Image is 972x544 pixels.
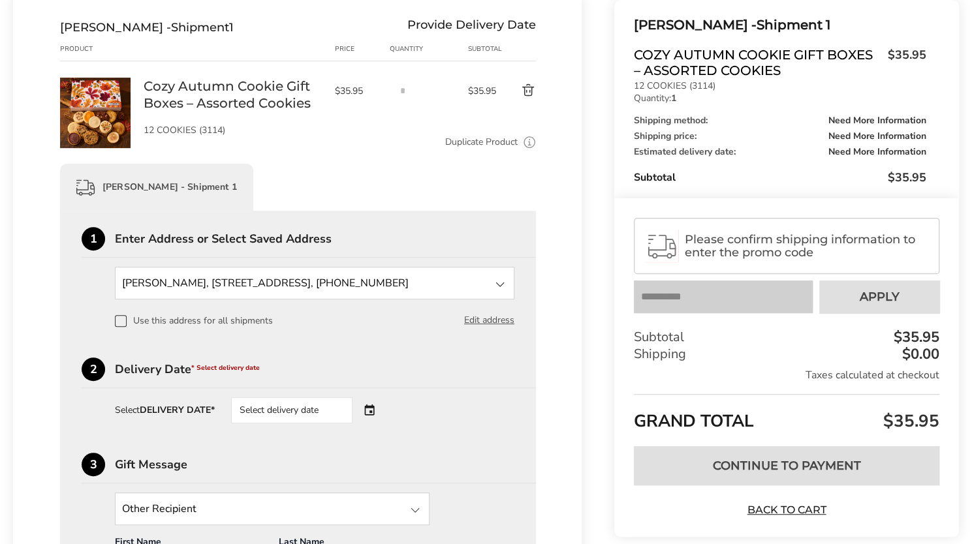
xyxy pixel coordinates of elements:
[634,82,926,91] p: 12 COOKIES (3114)
[634,47,881,78] span: Cozy Autumn Cookie Gift Boxes – Assorted Cookies
[140,404,215,416] strong: DELIVERY DATE*
[819,280,939,313] button: Apply
[445,135,518,149] a: Duplicate Product
[144,78,322,112] a: Cozy Autumn Cookie Gift Boxes – Assorted Cookies
[60,77,131,89] a: Cozy Autumn Cookie Gift Boxes – Assorted Cookies
[634,47,926,78] a: Cozy Autumn Cookie Gift Boxes – Assorted Cookies$35.95
[60,78,131,148] img: Cozy Autumn Cookie Gift Boxes – Assorted Cookies
[82,227,105,250] div: 1
[828,147,926,157] span: Need More Information
[634,132,926,141] div: Shipping price:
[634,147,926,157] div: Estimated delivery date:
[881,47,926,75] span: $35.95
[82,357,105,381] div: 2
[671,92,676,104] strong: 1
[634,94,926,103] p: Quantity:
[115,406,215,415] div: Select
[390,44,468,54] div: Quantity
[115,233,536,245] div: Enter Address or Select Saved Address
[468,44,499,54] div: Subtotal
[634,170,926,185] div: Subtotal
[390,78,416,104] input: Quantity input
[144,126,322,135] p: 12 COOKIES (3114)
[828,116,926,125] span: Need More Information
[634,17,757,33] span: [PERSON_NAME] -
[231,397,353,423] div: Select delivery date
[60,20,234,35] div: Shipment
[634,329,939,346] div: Subtotal
[60,20,171,35] span: [PERSON_NAME] -
[60,44,144,54] div: Product
[82,453,105,476] div: 3
[828,132,926,141] span: Need More Information
[685,233,928,259] span: Please confirm shipping information to enter the promo code
[115,459,536,470] div: Gift Message
[468,85,499,97] span: $35.95
[464,313,514,327] button: Edit address
[634,446,939,485] button: Continue to Payment
[880,410,939,432] span: $35.95
[115,492,430,525] input: State
[499,83,536,98] button: Delete product
[335,44,390,54] div: Price
[229,20,234,35] span: 1
[634,368,939,382] div: Taxes calculated at checkout
[335,85,383,97] span: $35.95
[634,346,939,363] div: Shipping
[191,363,260,372] span: * Select delivery date
[634,116,926,125] div: Shipping method:
[899,347,939,361] div: $0.00
[60,164,253,211] div: [PERSON_NAME] - Shipment 1
[634,394,939,436] div: GRAND TOTAL
[407,20,536,35] div: Provide Delivery Date
[115,315,273,327] label: Use this address for all shipments
[888,170,926,185] span: $35.95
[860,291,900,303] span: Apply
[634,14,926,36] div: Shipment 1
[115,363,536,375] div: Delivery Date
[890,330,939,344] div: $35.95
[741,503,832,517] a: Back to Cart
[115,267,514,299] input: State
